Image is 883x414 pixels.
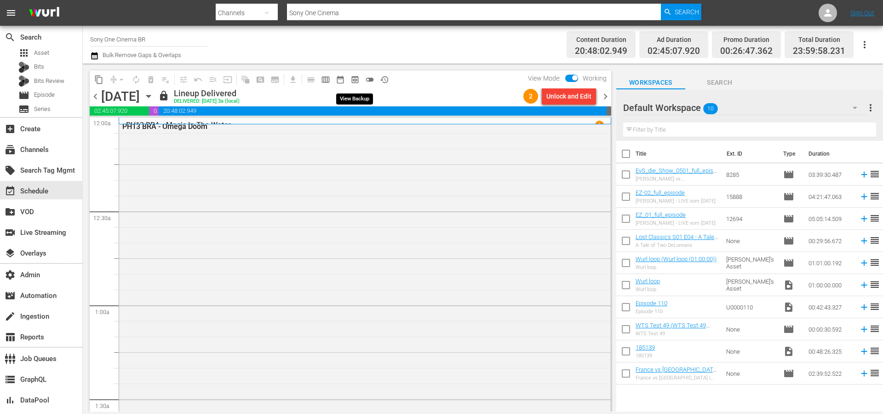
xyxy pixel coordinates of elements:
span: Search Tag Mgmt [5,165,16,176]
span: Create Search Block [253,72,268,87]
td: None [722,230,780,252]
td: None [722,362,780,385]
span: preview_outlined [350,75,360,84]
span: View History [377,72,392,87]
span: Channels [5,144,16,155]
div: PH13 BRA - Omega Doom [122,122,557,131]
span: Schedule [5,186,16,197]
span: reorder [869,301,880,312]
div: Bits [18,62,29,73]
span: more_vert [865,102,876,113]
th: Duration [803,141,858,167]
svg: Add to Schedule [859,302,869,312]
span: Asset [34,48,49,58]
span: reorder [869,191,880,202]
td: 01:01:00.192 [805,252,855,274]
th: Title [636,141,722,167]
td: 15888 [722,186,780,208]
span: Create [5,123,16,134]
span: reorder [869,169,880,180]
span: Bits [34,62,44,71]
div: [PERSON_NAME] vs. [PERSON_NAME] - Die Liveshow [636,176,719,182]
span: 20:48:02.949 [575,46,627,57]
span: 00:00:01.769 [607,106,611,116]
a: WTS Test 49 (WTS Test 49 (00:00:00)) [636,322,710,336]
div: Unlock and Edit [546,88,591,105]
td: [PERSON_NAME]'s Asset [722,274,780,296]
div: WTS Test 49 [636,331,719,337]
div: Default Workspace [623,95,866,121]
div: Episode 110 [636,309,667,315]
span: Copy Lineup [92,72,106,87]
span: Download as CSV [282,70,300,88]
span: 24 hours Lineup View is OFF [362,72,377,87]
span: Job Queues [5,353,16,364]
div: Content Duration [575,33,627,46]
span: Workspaces [616,77,685,88]
span: content_copy [94,75,103,84]
div: DELIVERED: [DATE] 3a (local) [174,99,240,105]
td: 00:00:30.592 [805,318,855,340]
div: [DATE] [101,89,140,104]
div: Bits Review [18,76,29,87]
td: U0000110 [722,296,780,318]
svg: Add to Schedule [859,324,869,334]
span: Select an event to delete [143,72,158,87]
span: Search [5,32,16,43]
span: Overlays [5,248,16,259]
a: Wurl loop (Wurl loop (01:00:00)) [636,256,717,262]
span: Day Calendar View [300,70,318,88]
span: date_range_outlined [336,75,345,84]
div: Total Duration [793,33,845,46]
th: Type [778,141,803,167]
a: Sign Out [850,9,874,17]
td: None [722,340,780,362]
svg: Add to Schedule [859,280,869,290]
span: Episode [783,368,794,379]
p: PH13 BRA - Magic In The Water [126,121,231,129]
div: A Tale of Two DeLoreans [636,242,719,248]
span: 10 [703,99,718,118]
span: Episode [783,257,794,268]
span: Asset [18,47,29,58]
div: [PERSON_NAME] - LIVE vom [DATE] [636,220,716,226]
span: reorder [869,279,880,290]
span: Refresh All Search Blocks [235,70,253,88]
span: Create Series Block [268,72,282,87]
a: Lost Classics S01 E04 - A Tale of Two DeLoreans [636,233,718,247]
span: 00:26:47.362 [149,106,159,116]
span: Episode [783,235,794,246]
td: 00:29:56.672 [805,230,855,252]
div: [PERSON_NAME] - LIVE vom [DATE] [636,198,716,204]
span: reorder [869,235,880,246]
svg: Add to Schedule [859,368,869,379]
span: Month Calendar View [333,72,348,87]
span: Clear Lineup [158,72,173,87]
span: Series [34,105,51,114]
span: history_outlined [380,75,389,84]
span: VOD [5,206,16,217]
span: Video [783,346,794,357]
span: Loop Content [129,72,143,87]
a: EZ-02_full_episode [636,189,685,196]
span: Week Calendar View [318,72,333,87]
span: lock [158,90,169,101]
svg: Add to Schedule [859,258,869,268]
div: Ad Duration [648,33,700,46]
span: menu [6,7,17,18]
span: 20:48:02.949 [159,106,607,116]
th: Ext. ID [721,141,777,167]
div: Promo Duration [720,33,773,46]
a: EZ_01_full_episode [636,211,686,218]
span: Episode [783,213,794,224]
svg: Add to Schedule [859,192,869,202]
span: Search [675,4,699,20]
td: None [722,318,780,340]
td: 8285 [722,163,780,186]
span: Admin [5,269,16,280]
span: 00:26:47.362 [720,46,773,57]
span: 2 [523,93,538,100]
span: calendar_view_week_outlined [321,75,330,84]
td: 00:48:26.325 [805,340,855,362]
span: reorder [869,367,880,379]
